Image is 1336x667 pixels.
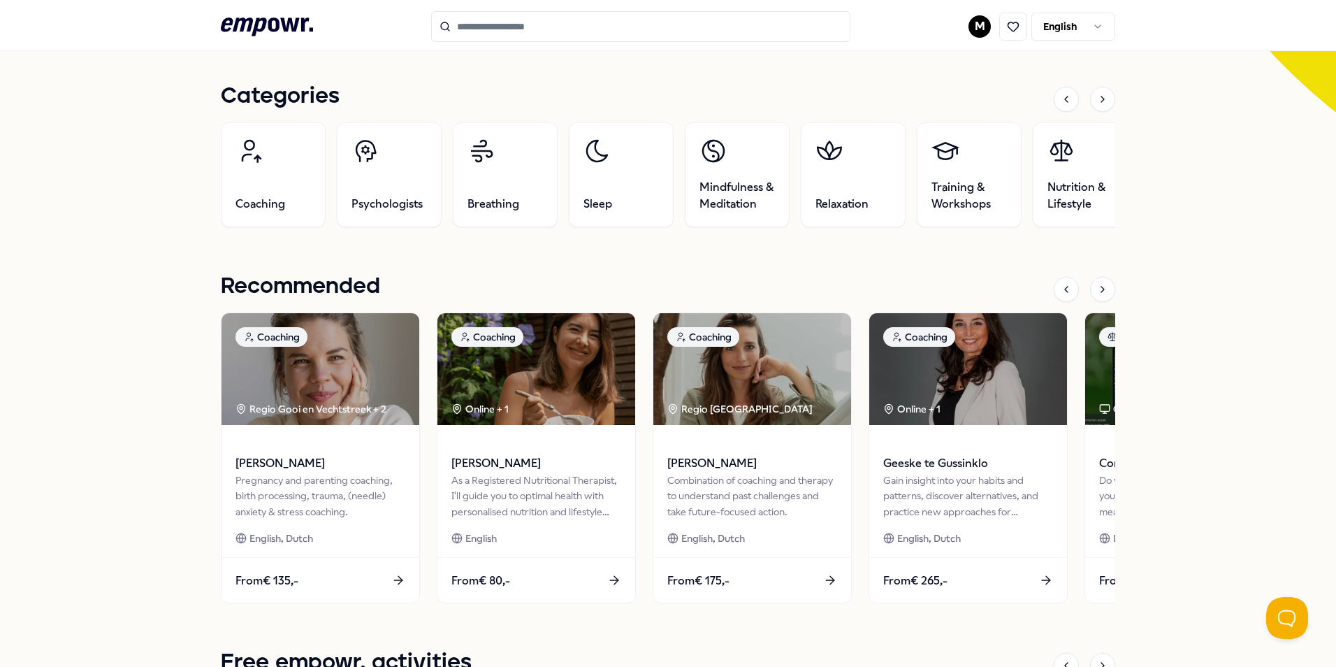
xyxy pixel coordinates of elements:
img: package image [222,313,419,425]
input: Search for products, categories or subcategories [431,11,850,42]
span: Mindfulness & Meditation [699,179,775,213]
div: Pregnancy and parenting coaching, birth processing, trauma, (needle) anxiety & stress coaching. [235,473,405,519]
span: From € 80,- [451,572,510,590]
span: Geeske te Gussinklo [883,454,1053,473]
a: Nutrition & Lifestyle [1033,122,1138,227]
span: From € 170,- [1099,572,1162,590]
span: English, Dutch [897,531,961,546]
div: Coaching [667,327,739,347]
span: From € 175,- [667,572,729,590]
div: Online + 1 [451,401,509,417]
a: Training & Workshops [917,122,1022,227]
div: Do you want to know the real status of your health? The Health Check measures 18 biomarkers for a... [1099,473,1269,519]
img: package image [653,313,851,425]
a: Coaching [221,122,326,227]
span: Relaxation [815,196,869,213]
span: Nutrition & Lifestyle [1047,179,1123,213]
a: package imageNutrition & LifestyleOnlineComplete Health CheckDo you want to know the real status ... [1084,313,1284,603]
h1: Categories [221,79,340,114]
div: Coaching [235,327,307,347]
a: package imageCoachingRegio [GEOGRAPHIC_DATA] [PERSON_NAME]Combination of coaching and therapy to ... [653,313,852,603]
img: package image [437,313,635,425]
div: Gain insight into your habits and patterns, discover alternatives, and practice new approaches fo... [883,473,1053,519]
a: package imageCoachingOnline + 1[PERSON_NAME]As a Registered Nutritional Therapist, I'll guide you... [437,313,636,603]
div: Coaching [451,327,523,347]
span: Sleep [583,196,612,213]
span: Breathing [467,196,519,213]
span: Coaching [235,196,285,213]
span: Complete Health Check [1099,454,1269,473]
div: Online [1099,401,1142,417]
span: [PERSON_NAME] [451,454,621,473]
span: From € 135,- [235,572,298,590]
div: Combination of coaching and therapy to understand past challenges and take future-focused action. [667,473,837,519]
span: English, Dutch [249,531,313,546]
div: Regio Gooi en Vechtstreek + 2 [235,401,386,417]
a: Relaxation [801,122,906,227]
div: Nutrition & Lifestyle [1099,327,1221,347]
a: Psychologists [337,122,442,227]
span: English [465,531,497,546]
iframe: Help Scout Beacon - Open [1266,597,1308,639]
a: Breathing [453,122,558,227]
h1: Recommended [221,269,380,304]
span: [PERSON_NAME] [235,454,405,473]
a: Sleep [569,122,674,227]
div: Online + 1 [883,401,941,417]
a: package imageCoachingOnline + 1Geeske te GussinkloGain insight into your habits and patterns, dis... [869,313,1068,603]
img: package image [1085,313,1283,425]
a: package imageCoachingRegio Gooi en Vechtstreek + 2[PERSON_NAME]Pregnancy and parenting coaching, ... [221,313,420,603]
span: Psychologists [351,196,423,213]
a: Mindfulness & Meditation [685,122,790,227]
span: Dutch [1113,531,1140,546]
div: As a Registered Nutritional Therapist, I'll guide you to optimal health with personalised nutriti... [451,473,621,519]
span: Training & Workshops [931,179,1007,213]
div: Regio [GEOGRAPHIC_DATA] [667,401,815,417]
span: From € 265,- [883,572,947,590]
button: M [968,15,991,38]
span: [PERSON_NAME] [667,454,837,473]
img: package image [869,313,1067,425]
div: Coaching [883,327,955,347]
span: English, Dutch [681,531,745,546]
